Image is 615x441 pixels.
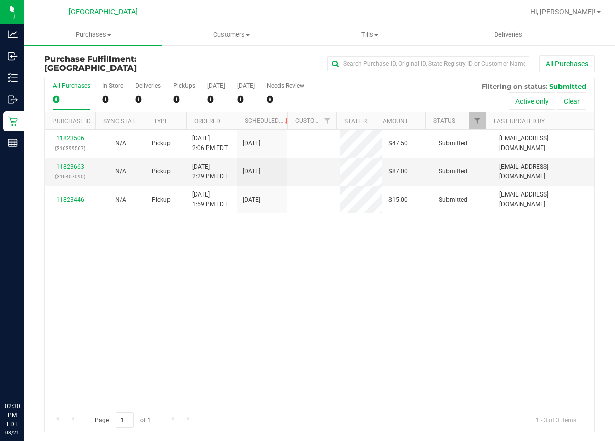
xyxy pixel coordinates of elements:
[115,196,126,203] span: Not Applicable
[192,190,228,209] span: [DATE] 1:59 PM EDT
[152,195,171,205] span: Pickup
[8,29,18,39] inline-svg: Analytics
[433,117,455,124] a: Status
[53,82,90,89] div: All Purchases
[115,139,126,149] button: N/A
[481,30,536,39] span: Deliveries
[499,134,588,153] span: [EMAIL_ADDRESS][DOMAIN_NAME]
[135,93,161,105] div: 0
[115,140,126,147] span: Not Applicable
[245,117,291,124] a: Scheduled
[243,139,260,149] span: [DATE]
[152,139,171,149] span: Pickup
[301,30,438,39] span: Tills
[69,8,138,16] span: [GEOGRAPHIC_DATA]
[267,82,304,89] div: Needs Review
[383,118,408,125] a: Amount
[115,195,126,205] button: N/A
[388,139,408,149] span: $47.50
[439,167,467,176] span: Submitted
[267,93,304,105] div: 0
[154,118,169,125] a: Type
[52,118,91,125] a: Purchase ID
[116,412,134,428] input: 1
[499,162,588,181] span: [EMAIL_ADDRESS][DOMAIN_NAME]
[56,163,84,170] a: 11823663
[301,24,439,45] a: Tills
[439,24,577,45] a: Deliveries
[173,93,195,105] div: 0
[194,118,220,125] a: Ordered
[56,196,84,203] a: 11823446
[86,412,159,428] span: Page of 1
[192,162,228,181] span: [DATE] 2:29 PM EDT
[56,135,84,142] a: 11823506
[8,51,18,61] inline-svg: Inbound
[51,172,89,181] p: (316407090)
[388,167,408,176] span: $87.00
[24,24,162,45] a: Purchases
[295,117,326,124] a: Customer
[344,118,397,125] a: State Registry ID
[44,63,137,73] span: [GEOGRAPHIC_DATA]
[44,55,228,72] h3: Purchase Fulfillment:
[152,167,171,176] span: Pickup
[102,82,123,89] div: In Store
[539,55,595,72] button: All Purchases
[51,143,89,153] p: (316399567)
[115,167,126,176] button: N/A
[499,190,588,209] span: [EMAIL_ADDRESS][DOMAIN_NAME]
[494,118,545,125] a: Last Updated By
[8,138,18,148] inline-svg: Reports
[439,195,467,205] span: Submitted
[549,82,586,90] span: Submitted
[469,112,486,129] a: Filter
[557,92,586,110] button: Clear
[237,82,255,89] div: [DATE]
[5,402,20,429] p: 02:30 PM EDT
[243,195,260,205] span: [DATE]
[530,8,596,16] span: Hi, [PERSON_NAME]!
[243,167,260,176] span: [DATE]
[327,56,529,71] input: Search Purchase ID, Original ID, State Registry ID or Customer Name...
[509,92,555,110] button: Active only
[439,139,467,149] span: Submitted
[388,195,408,205] span: $15.00
[528,412,584,427] span: 1 - 3 of 3 items
[207,93,225,105] div: 0
[24,30,162,39] span: Purchases
[5,429,20,436] p: 08/21
[237,93,255,105] div: 0
[173,82,195,89] div: PickUps
[115,168,126,175] span: Not Applicable
[10,360,40,390] iframe: Resource center
[8,116,18,126] inline-svg: Retail
[102,93,123,105] div: 0
[192,134,228,153] span: [DATE] 2:06 PM EDT
[482,82,547,90] span: Filtering on status:
[207,82,225,89] div: [DATE]
[319,112,336,129] a: Filter
[8,94,18,105] inline-svg: Outbound
[8,73,18,83] inline-svg: Inventory
[162,24,301,45] a: Customers
[135,82,161,89] div: Deliveries
[103,118,142,125] a: Sync Status
[53,93,90,105] div: 0
[163,30,300,39] span: Customers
